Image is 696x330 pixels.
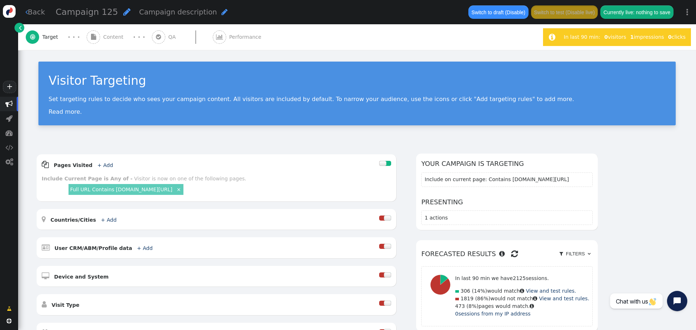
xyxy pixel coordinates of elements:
span:  [7,305,12,313]
b: Device and System [54,274,108,280]
b: 1 [630,34,634,40]
span: 0 [455,311,459,317]
b: Countries/Cities [50,217,96,223]
b: Include Current Page is Any of - [42,176,133,181]
span:  [5,158,13,166]
span:  [6,115,13,122]
span:  [221,8,228,16]
span: (14%) [472,288,487,294]
span: 1819 [461,296,474,301]
div: Visitor is now on one of the following pages. [134,176,246,181]
span: (86%) [475,296,490,301]
span: Target [42,33,61,41]
span:  [216,34,223,40]
button: Switch to test (Disable live) [531,5,598,18]
span:  [5,144,13,151]
span:  [123,8,130,16]
span: 1 actions [425,215,448,221]
span: (8%) [467,303,478,309]
div: Visitor Targeting [49,72,666,90]
span:  [559,251,563,256]
a: ⋮ [679,1,696,23]
a:  Target · · · [26,24,87,50]
span: 306 [461,288,471,294]
div: · · · [133,32,145,42]
b: Visit Type [51,302,79,308]
span: Campaign description [139,8,217,16]
span:  [42,216,46,223]
a:  [2,302,17,315]
span:  [549,33,555,41]
a:  Device and System [42,274,120,280]
a:  Content · · · [87,24,152,50]
span: Filters [564,251,586,256]
span: Performance [229,33,264,41]
span:  [588,251,591,256]
span:  [42,272,49,280]
div: would match would not match pages would match. [455,270,589,323]
span:  [520,288,524,293]
a:  QA [152,24,213,50]
span:  [511,248,518,260]
span:  [42,301,47,308]
span: impressions [630,34,664,40]
a:  [14,23,24,33]
a: + Add [98,162,113,168]
span: Content [103,33,127,41]
a: + Add [101,217,116,223]
div: · · · [68,32,80,42]
p: In last 90 min we have sessions. [455,275,589,282]
span: Campaign 125 [56,7,118,17]
div: In last 90 min: [564,33,602,41]
h6: Forecasted results [421,245,593,262]
a:  Countries/Cities + Add [42,217,128,223]
b: User CRM/ABM/Profile data [54,245,132,251]
span:  [30,34,35,40]
span: 473 [455,303,465,309]
span:  [42,244,50,251]
section: Include on current page: Contains [DOMAIN_NAME][URL] [421,172,593,187]
a: View and test rules. [539,296,589,301]
span: clicks [668,34,685,40]
span: 2125 [513,275,526,281]
span:  [42,161,49,168]
b: Pages Visited [54,162,92,168]
a:  Pages Visited + Add [42,162,125,168]
a:  Visit Type [42,302,91,308]
b: 0 [604,34,608,40]
a: + [3,81,16,93]
span:  [499,251,505,257]
span:  [19,24,22,32]
a: × [175,186,182,192]
a:  Performance [213,24,278,50]
div: visitors [602,33,628,41]
a: 0sessions from my IP address [455,311,531,317]
a:  Filters  [557,248,593,260]
span:  [5,129,13,137]
span: QA [168,33,179,41]
p: Set targeting rules to decide who sees your campaign content. All visitors are included by defaul... [49,96,666,103]
a: Read more. [49,108,82,115]
span:  [91,34,96,40]
button: Switch to draft (Disable) [468,5,528,18]
h6: Presenting [421,197,593,207]
a: Back [25,7,45,17]
span:  [7,318,12,323]
button: Currently live: nothing to save [600,5,673,18]
span:  [530,304,534,309]
a: Full URL Contains [DOMAIN_NAME][URL] [70,187,172,192]
span:  [25,8,28,16]
a:  User CRM/ABM/Profile data + Add [42,245,164,251]
a: + Add [137,245,153,251]
img: logo-icon.svg [3,5,16,18]
b: 0 [668,34,672,40]
span:  [5,100,13,108]
span:  [533,296,537,301]
span:  [156,34,161,40]
h6: Your campaign is targeting [421,159,593,168]
a: View and test rules. [526,288,576,294]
